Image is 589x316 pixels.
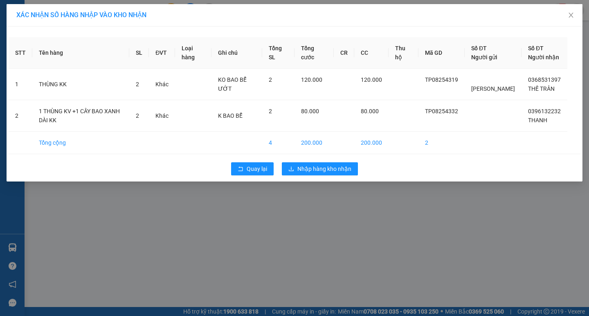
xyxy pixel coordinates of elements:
[136,112,139,119] span: 2
[16,11,146,19] span: XÁC NHẬN SỐ HÀNG NHẬP VÀO KHO NHẬN
[361,76,382,83] span: 120.000
[528,108,561,114] span: 0396132232
[262,132,294,154] td: 4
[471,45,487,52] span: Số ĐT
[231,162,274,175] button: rollbackQuay lại
[297,164,351,173] span: Nhập hàng kho nhận
[334,37,354,69] th: CR
[425,108,458,114] span: TP08254332
[17,16,76,24] span: VP Càng Long -
[218,76,247,92] span: KO BAO BỂ ƯỚT
[560,4,582,27] button: Close
[282,162,358,175] button: downloadNhập hàng kho nhận
[136,81,139,87] span: 2
[288,166,294,173] span: download
[149,100,175,132] td: Khác
[425,76,458,83] span: TP08254319
[129,37,149,69] th: SL
[3,44,97,52] span: 02682784522 -
[47,44,97,52] span: [PERSON_NAME]
[3,16,119,24] p: GỬI:
[62,16,76,24] span: HỮU
[32,69,129,100] td: THÙNG KK
[3,27,82,43] span: VP [PERSON_NAME] ([GEOGRAPHIC_DATA])
[528,45,544,52] span: Số ĐT
[568,12,574,18] span: close
[528,76,561,83] span: 0368531397
[149,69,175,100] td: Khác
[418,37,465,69] th: Mã GD
[269,108,272,114] span: 2
[301,76,322,83] span: 120.000
[262,37,294,69] th: Tổng SL
[32,132,129,154] td: Tổng cộng
[294,132,334,154] td: 200.000
[294,37,334,69] th: Tổng cước
[247,164,267,173] span: Quay lại
[27,4,95,12] strong: BIÊN NHẬN GỬI HÀNG
[389,37,418,69] th: Thu hộ
[218,112,243,119] span: K BAO BỂ
[238,166,243,173] span: rollback
[354,37,389,69] th: CC
[211,37,262,69] th: Ghi chú
[361,108,379,114] span: 80.000
[528,117,547,123] span: THANH
[354,132,389,154] td: 200.000
[301,108,319,114] span: 80.000
[418,132,465,154] td: 2
[528,54,559,61] span: Người nhận
[175,37,211,69] th: Loại hàng
[269,76,272,83] span: 2
[9,69,32,100] td: 1
[32,100,129,132] td: 1 THÙNG KV +1 CÂY BAO XANH DÀI KK
[3,27,119,43] p: NHẬN:
[32,37,129,69] th: Tên hàng
[3,53,20,61] span: GIAO:
[471,54,497,61] span: Người gửi
[528,85,555,92] span: THẾ TRÂN
[149,37,175,69] th: ĐVT
[9,37,32,69] th: STT
[471,85,515,92] span: [PERSON_NAME]
[9,100,32,132] td: 2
